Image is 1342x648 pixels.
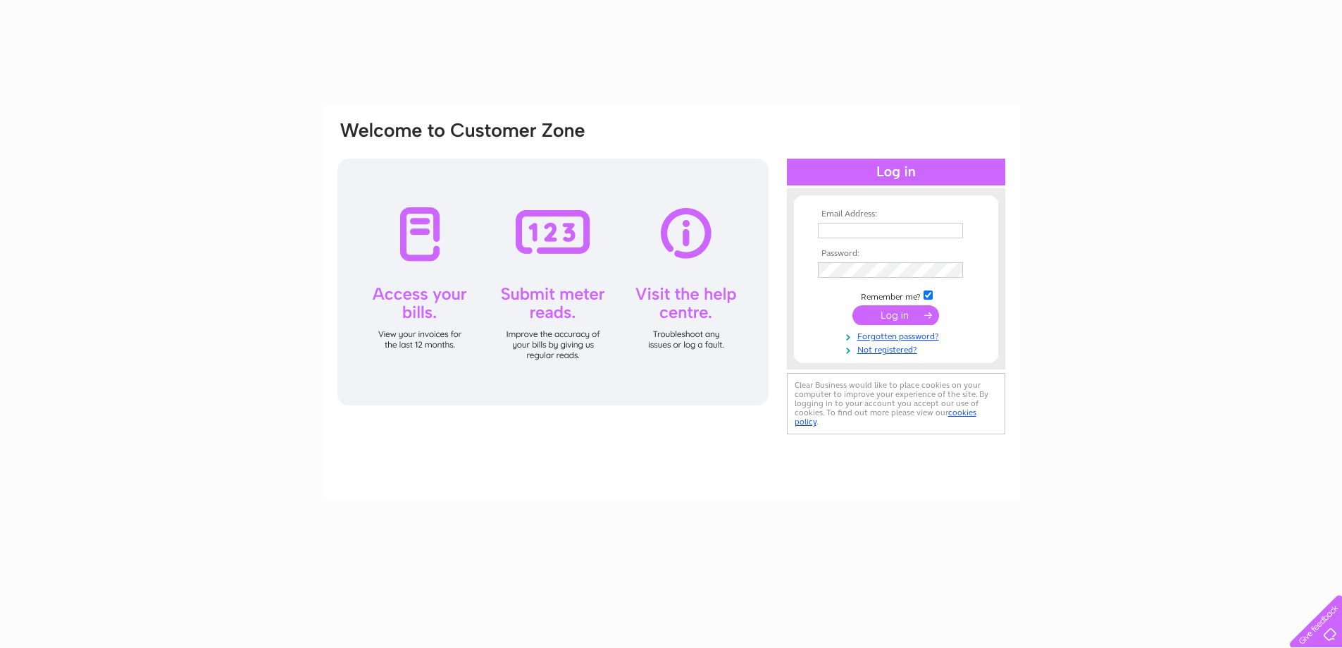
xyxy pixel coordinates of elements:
[814,249,978,259] th: Password:
[814,209,978,219] th: Email Address:
[814,288,978,302] td: Remember me?
[818,342,978,355] a: Not registered?
[795,408,976,427] a: cookies policy
[852,305,939,325] input: Submit
[787,373,1005,434] div: Clear Business would like to place cookies on your computer to improve your experience of the sit...
[818,329,978,342] a: Forgotten password?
